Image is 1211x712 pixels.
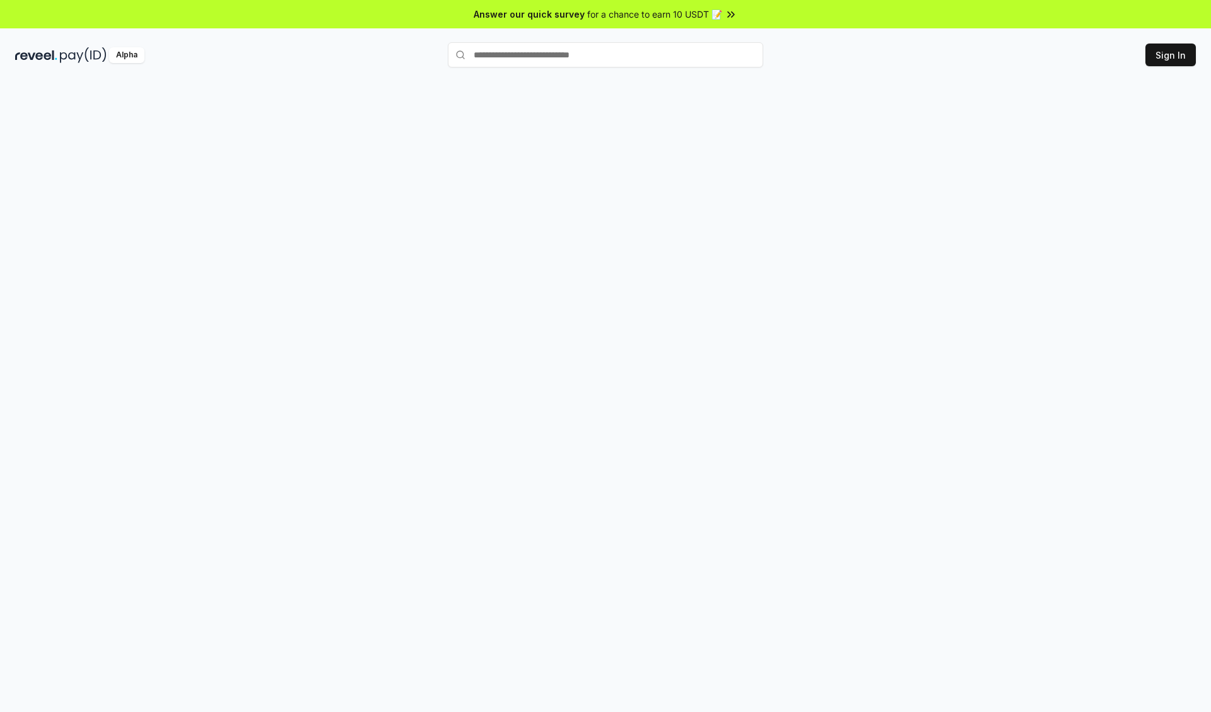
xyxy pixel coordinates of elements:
img: pay_id [60,47,107,63]
img: reveel_dark [15,47,57,63]
span: for a chance to earn 10 USDT 📝 [587,8,722,21]
button: Sign In [1145,44,1196,66]
span: Answer our quick survey [474,8,585,21]
div: Alpha [109,47,144,63]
